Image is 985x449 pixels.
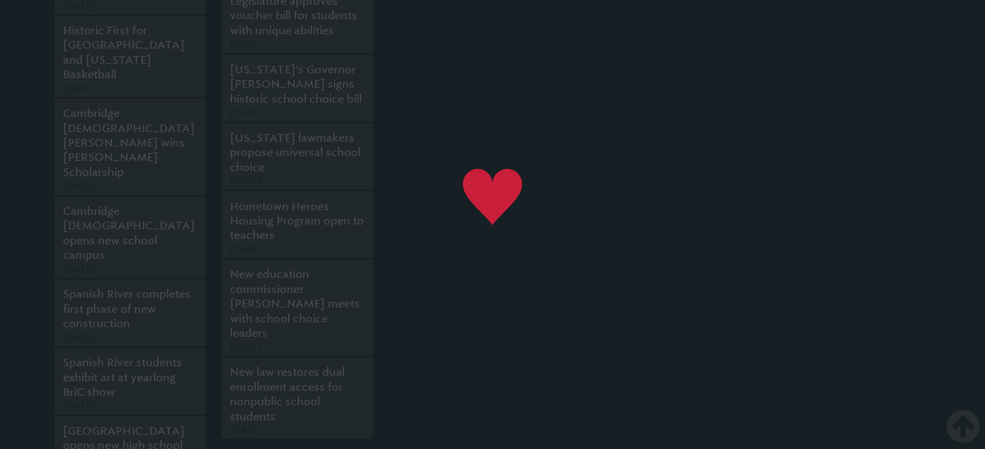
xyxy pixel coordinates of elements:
span: [DATE] [230,342,262,353]
a: [US_STATE]’s Governor [PERSON_NAME] signs historic school choice bill [230,63,362,105]
span: [DATE] [63,83,95,94]
span: [DATE] [63,264,95,275]
a: [US_STATE] lawmakers propose universal school choice [230,131,360,174]
a: Hometown Heroes Housing Program open to teachers [230,200,364,242]
a: Spanish River completes first phase of new construction [63,287,191,330]
span: [DATE] [230,424,262,436]
span: [DATE] [63,332,95,344]
span: [DATE] [230,244,262,255]
span: [DATE] [230,38,262,50]
a: Cambridge [DEMOGRAPHIC_DATA][PERSON_NAME] wins [PERSON_NAME] Scholarship [63,107,195,179]
span: [DATE] [230,175,262,187]
a: New law restores dual enrollment access for nonpublic school students [230,365,345,422]
a: Cambridge [DEMOGRAPHIC_DATA] opens new school campus [63,205,195,261]
a: Spanish River students exhibit art at yearlong BriC show [63,356,182,398]
span: [DATE] [63,400,95,411]
a: Historic First for [GEOGRAPHIC_DATA] and [US_STATE] Basketball [63,24,185,81]
a: New education commissioner [PERSON_NAME] meets with school choice leaders [230,268,360,339]
span: [DATE] [230,107,262,118]
span: [DATE] [63,180,95,192]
